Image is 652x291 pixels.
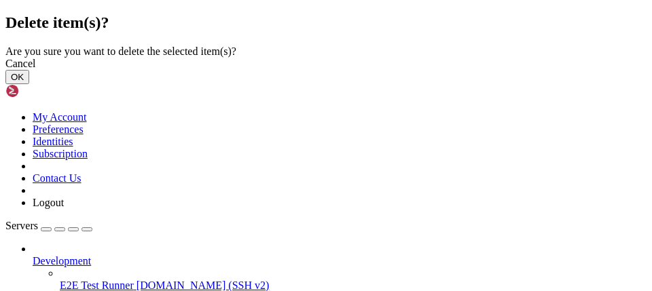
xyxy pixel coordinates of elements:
img: Shellngn [5,84,84,98]
div: Are you sure you want to delete the selected item(s)? [5,45,647,58]
a: Logout [33,197,64,208]
button: OK [5,70,29,84]
a: Servers [5,220,92,231]
a: Development [33,255,647,267]
span: E2E Test Runner [60,279,134,291]
span: Servers [5,220,38,231]
h2: Delete item(s)? [5,14,647,32]
a: My Account [33,111,87,123]
a: Contact Us [33,172,81,184]
div: Cancel [5,58,647,70]
a: Identities [33,136,73,147]
span: Development [33,255,91,267]
a: Subscription [33,148,88,159]
span: [DOMAIN_NAME] (SSH v2) [137,279,270,291]
a: Preferences [33,123,84,135]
